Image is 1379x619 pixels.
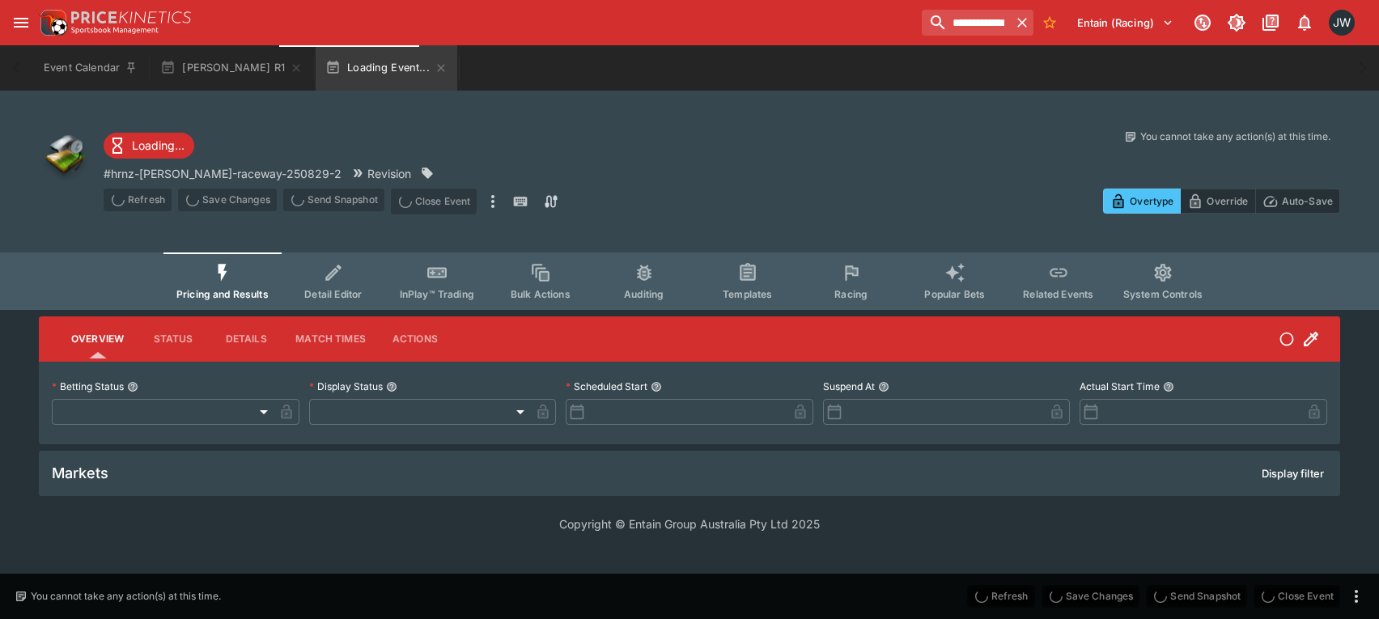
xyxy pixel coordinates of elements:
span: Pricing and Results [176,288,269,300]
span: Auditing [624,288,664,300]
button: more [1347,587,1366,606]
button: [PERSON_NAME] R1 [151,45,312,91]
input: search [922,10,1011,36]
button: Auto-Save [1255,189,1340,214]
button: Toggle light/dark mode [1222,8,1251,37]
img: other.png [39,129,91,181]
button: No Bookmarks [1037,10,1063,36]
span: Bulk Actions [511,288,571,300]
button: Display filter [1252,460,1334,486]
button: Display Status [386,381,397,392]
h5: Markets [52,464,108,482]
button: Scheduled Start [651,381,662,392]
span: Popular Bets [924,288,985,300]
button: Details [210,320,282,358]
button: Actual Start Time [1163,381,1174,392]
span: Related Events [1023,288,1093,300]
button: Match Times [282,320,379,358]
button: Connected to PK [1188,8,1217,37]
button: more [483,189,503,214]
p: Auto-Save [1282,193,1333,210]
button: Jayden Wyke [1324,5,1360,40]
button: Event Calendar [34,45,147,91]
button: Status [137,320,210,358]
button: Override [1180,189,1255,214]
div: Event type filters [163,252,1216,310]
button: Select Tenant [1067,10,1183,36]
p: Scheduled Start [566,379,647,393]
span: System Controls [1123,288,1203,300]
span: Templates [723,288,772,300]
p: You cannot take any action(s) at this time. [31,589,221,604]
p: Override [1207,193,1248,210]
img: PriceKinetics [71,11,191,23]
span: Racing [834,288,868,300]
div: Start From [1103,189,1340,214]
p: Betting Status [52,379,124,393]
span: Detail Editor [304,288,362,300]
button: Suspend At [878,381,889,392]
p: Suspend At [823,379,875,393]
button: Documentation [1256,8,1285,37]
span: InPlay™ Trading [400,288,474,300]
button: open drawer [6,8,36,37]
button: Notifications [1290,8,1319,37]
p: Loading... [132,137,185,154]
img: PriceKinetics Logo [36,6,68,39]
button: Actions [379,320,452,358]
img: Sportsbook Management [71,27,159,34]
p: Display Status [309,379,383,393]
button: Loading Event... [316,45,457,91]
p: Revision [367,165,411,182]
button: Overview [58,320,137,358]
p: You cannot take any action(s) at this time. [1140,129,1330,144]
div: Jayden Wyke [1329,10,1355,36]
button: Overtype [1103,189,1181,214]
p: Actual Start Time [1080,379,1160,393]
button: Betting Status [127,381,138,392]
p: Copy To Clipboard [104,165,342,182]
p: Overtype [1130,193,1173,210]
